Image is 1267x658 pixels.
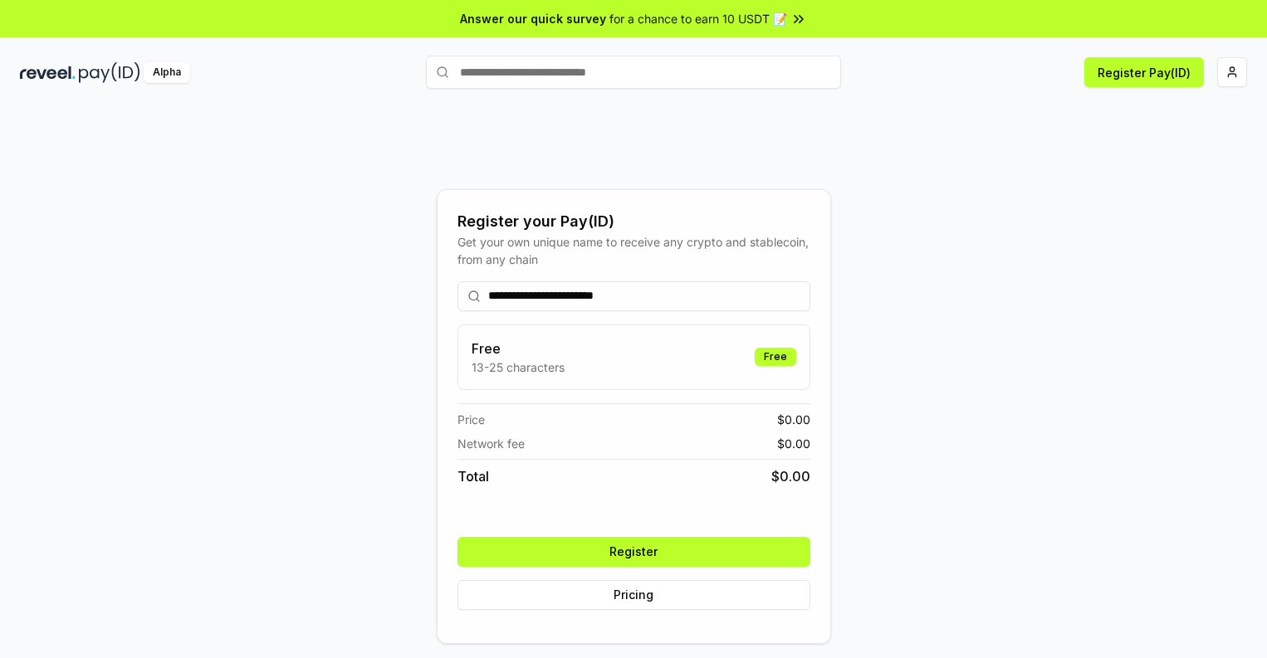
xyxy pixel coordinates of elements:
[755,348,796,366] div: Free
[1084,57,1204,87] button: Register Pay(ID)
[472,358,565,376] p: 13-25 characters
[777,435,810,452] span: $ 0.00
[771,466,810,486] span: $ 0.00
[457,233,810,268] div: Get your own unique name to receive any crypto and stablecoin, from any chain
[457,466,489,486] span: Total
[79,62,140,83] img: pay_id
[144,62,190,83] div: Alpha
[457,210,810,233] div: Register your Pay(ID)
[457,537,810,567] button: Register
[609,10,787,27] span: for a chance to earn 10 USDT 📝
[777,411,810,428] span: $ 0.00
[457,411,485,428] span: Price
[460,10,606,27] span: Answer our quick survey
[457,435,525,452] span: Network fee
[20,62,76,83] img: reveel_dark
[457,580,810,610] button: Pricing
[472,339,565,358] h3: Free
